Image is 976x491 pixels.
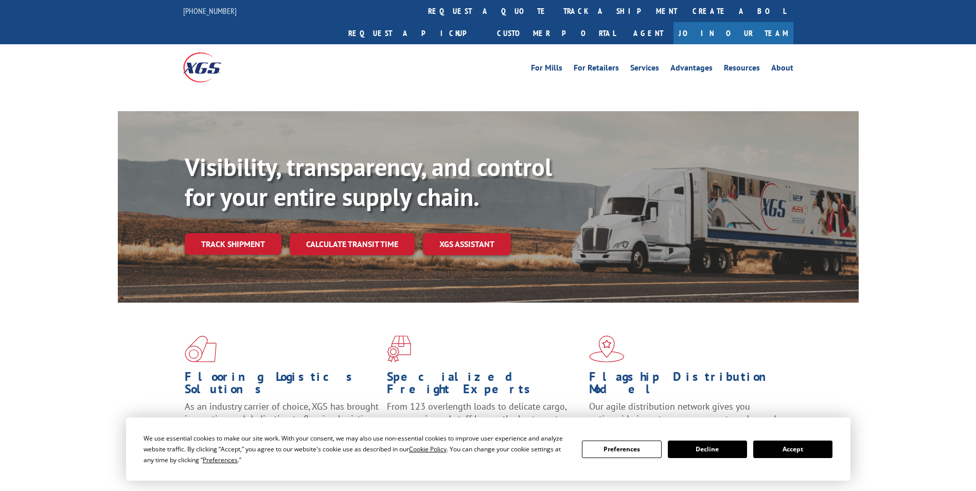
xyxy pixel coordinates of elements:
img: xgs-icon-total-supply-chain-intelligence-red [185,336,217,362]
h1: Flagship Distribution Model [589,371,784,400]
a: Join Our Team [673,22,793,44]
span: Preferences [203,455,238,464]
a: Services [630,64,659,75]
span: As an industry carrier of choice, XGS has brought innovation and dedication to flooring logistics... [185,400,379,437]
div: Cookie Consent Prompt [126,417,850,481]
a: Customer Portal [489,22,623,44]
a: Agent [623,22,673,44]
h1: Flooring Logistics Solutions [185,371,379,400]
b: Visibility, transparency, and control for your entire supply chain. [185,151,552,213]
img: xgs-icon-flagship-distribution-model-red [589,336,625,362]
span: Cookie Policy [409,445,447,453]
a: Calculate transit time [290,233,415,255]
a: Resources [724,64,760,75]
a: Track shipment [185,233,281,255]
a: Advantages [670,64,713,75]
a: Request a pickup [341,22,489,44]
button: Decline [668,441,747,458]
p: From 123 overlength loads to delicate cargo, our experienced staff knows the best way to move you... [387,400,581,446]
a: For Mills [531,64,562,75]
div: We use essential cookies to make our site work. With your consent, we may also use non-essential ... [144,433,570,465]
a: For Retailers [574,64,619,75]
button: Accept [753,441,832,458]
span: Our agile distribution network gives you nationwide inventory management on demand. [589,400,778,425]
a: [PHONE_NUMBER] [183,6,237,16]
a: XGS ASSISTANT [423,233,511,255]
a: About [771,64,793,75]
button: Preferences [582,441,661,458]
img: xgs-icon-focused-on-flooring-red [387,336,411,362]
h1: Specialized Freight Experts [387,371,581,400]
